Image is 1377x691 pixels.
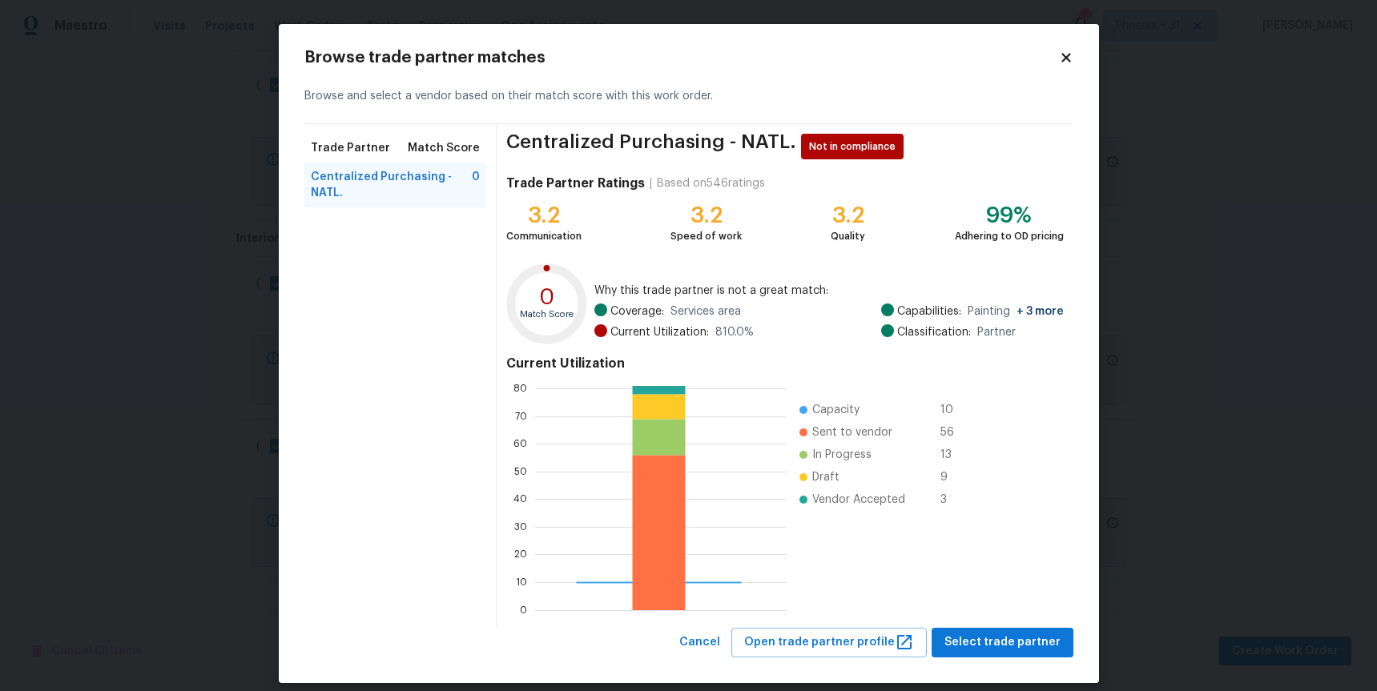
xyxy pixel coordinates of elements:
div: 3.2 [506,207,582,223]
span: 10 [940,402,966,418]
span: Capabilities: [897,303,961,319]
text: 80 [513,384,527,393]
div: 3.2 [670,207,742,223]
button: Open trade partner profile [731,628,927,657]
h2: Browse trade partner matches [304,50,1059,66]
button: Cancel [673,628,727,657]
span: Current Utilization: [610,324,709,340]
span: In Progress [812,447,872,463]
div: | [645,175,657,191]
span: + 3 more [1017,306,1064,317]
span: 56 [940,424,966,440]
span: Vendor Accepted [812,492,905,508]
text: 40 [513,494,527,504]
div: Speed of work [670,228,742,244]
span: Capacity [812,402,860,418]
span: Why this trade partner is not a great match: [594,283,1064,299]
span: Match Score [408,140,480,156]
span: Trade Partner [311,140,390,156]
span: 810.0 % [715,324,754,340]
text: 70 [515,412,527,421]
span: Centralized Purchasing - NATL. [311,169,473,201]
span: 9 [940,469,966,485]
span: Select trade partner [944,633,1061,653]
span: 13 [940,447,966,463]
text: 0 [539,286,555,308]
div: 99% [955,207,1064,223]
div: Browse and select a vendor based on their match score with this work order. [304,69,1073,124]
div: Communication [506,228,582,244]
span: Open trade partner profile [744,633,914,653]
span: Coverage: [610,303,664,319]
span: Classification: [897,324,971,340]
div: Quality [831,228,865,244]
span: 0 [472,169,480,201]
h4: Trade Partner Ratings [506,175,645,191]
span: Cancel [679,633,720,653]
span: Not in compliance [809,139,902,155]
span: 3 [940,492,966,508]
h4: Current Utilization [506,356,1063,372]
span: Draft [812,469,839,485]
span: Services area [670,303,741,319]
div: 3.2 [831,207,865,223]
span: Painting [968,303,1064,319]
text: 0 [520,605,527,615]
span: Partner [977,324,1016,340]
button: Select trade partner [932,628,1073,657]
text: 20 [514,550,527,560]
text: 50 [514,467,527,476]
text: 30 [514,522,527,532]
text: 10 [516,577,527,587]
text: 60 [513,439,527,448]
text: Match Score [521,310,574,319]
div: Adhering to OD pricing [955,228,1064,244]
div: Based on 546 ratings [657,175,765,191]
span: Centralized Purchasing - NATL. [506,134,796,159]
span: Sent to vendor [812,424,892,440]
